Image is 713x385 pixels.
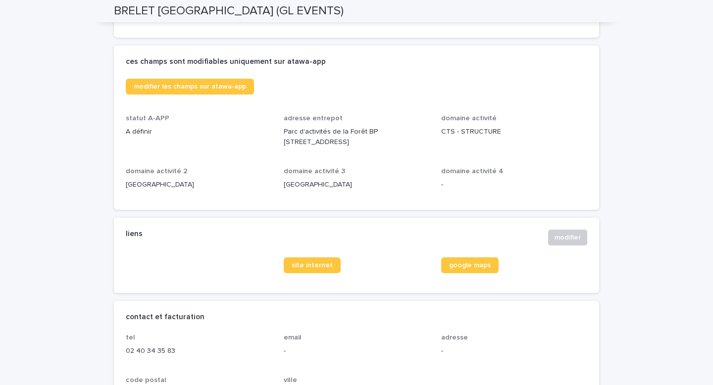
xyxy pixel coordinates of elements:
span: domaine activité 3 [284,168,345,175]
a: google maps [441,257,499,273]
span: ville [284,377,297,384]
p: - [441,180,587,190]
span: google maps [449,262,491,269]
span: code postal [126,377,166,384]
span: domaine activité 2 [126,168,188,175]
span: domaine activité [441,115,497,122]
p: - [284,346,430,356]
span: modifier les champs sur atawa-app [134,83,246,90]
span: modifier [555,233,581,242]
p: CTS - STRUCTURE [441,127,587,137]
button: modifier [548,230,587,245]
h2: ces champs sont modifiables uniquement sur atawa-app [126,57,326,66]
span: adresse [441,334,468,341]
span: domaine activité 4 [441,168,504,175]
span: site internet [292,262,333,269]
h2: BRELET [GEOGRAPHIC_DATA] (GL EVENTS) [114,4,344,18]
span: email [284,334,302,341]
a: site internet [284,257,341,273]
h2: contact et facturation [126,313,204,322]
p: - [441,346,587,356]
p: A définir [126,127,272,137]
span: adresse entrepot [284,115,343,122]
p: Parc d'activités de la Forêt BP [STREET_ADDRESS] [284,127,430,147]
p: [GEOGRAPHIC_DATA] [126,180,272,190]
span: tel [126,334,135,341]
h2: liens [126,230,143,239]
a: modifier les champs sur atawa-app [126,79,254,95]
p: [GEOGRAPHIC_DATA] [284,180,430,190]
span: statut A-APP [126,115,169,122]
p: 02 40 34 35 83 [126,346,272,356]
